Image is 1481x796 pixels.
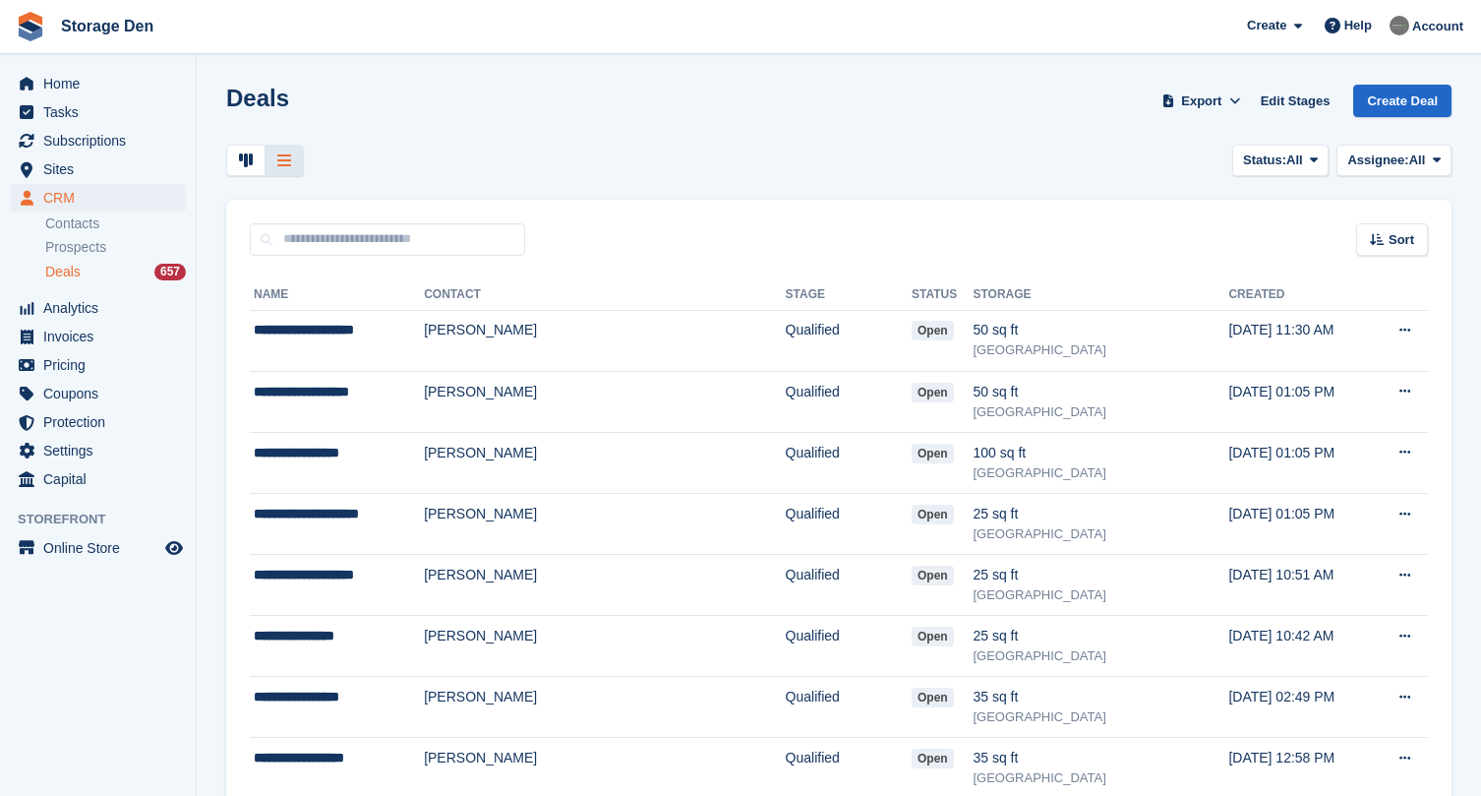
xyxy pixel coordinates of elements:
span: open [912,566,954,585]
div: [GEOGRAPHIC_DATA] [973,340,1228,360]
a: menu [10,155,186,183]
a: menu [10,98,186,126]
a: menu [10,323,186,350]
span: Deals [45,263,81,281]
td: [DATE] 11:30 AM [1228,310,1372,371]
td: [PERSON_NAME] [424,371,785,432]
span: Online Store [43,534,161,562]
td: [DATE] 10:42 AM [1228,616,1372,677]
a: menu [10,437,186,464]
span: open [912,321,954,340]
span: Create [1247,16,1286,35]
div: 50 sq ft [973,320,1228,340]
td: [DATE] 01:05 PM [1228,432,1372,493]
td: [DATE] 02:49 PM [1228,677,1372,738]
td: [DATE] 01:05 PM [1228,371,1372,432]
div: 35 sq ft [973,748,1228,768]
span: open [912,505,954,524]
h1: Deals [226,85,289,111]
span: Tasks [43,98,161,126]
th: Contact [424,279,785,311]
div: 25 sq ft [973,626,1228,646]
div: 25 sq ft [973,565,1228,585]
img: stora-icon-8386f47178a22dfd0bd8f6a31ec36ba5ce8667c1dd55bd0f319d3a0aa187defe.svg [16,12,45,41]
button: Status: All [1232,145,1329,177]
td: Qualified [786,371,912,432]
div: [GEOGRAPHIC_DATA] [973,524,1228,544]
a: menu [10,465,186,493]
span: All [1286,151,1303,170]
span: Invoices [43,323,161,350]
span: All [1409,151,1426,170]
th: Stage [786,279,912,311]
span: open [912,749,954,768]
a: Storage Den [53,10,161,42]
a: menu [10,351,186,379]
div: [GEOGRAPHIC_DATA] [973,707,1228,727]
div: [GEOGRAPHIC_DATA] [973,646,1228,666]
span: Protection [43,408,161,436]
span: Help [1344,16,1372,35]
th: Storage [973,279,1228,311]
img: Brian Barbour [1390,16,1409,35]
span: Assignee: [1347,151,1408,170]
a: menu [10,408,186,436]
button: Export [1158,85,1245,117]
a: menu [10,294,186,322]
td: [DATE] 10:51 AM [1228,555,1372,616]
span: Status: [1243,151,1286,170]
td: [PERSON_NAME] [424,677,785,738]
span: CRM [43,184,161,212]
th: Name [250,279,424,311]
span: Sort [1389,230,1414,250]
div: [GEOGRAPHIC_DATA] [973,463,1228,483]
div: [GEOGRAPHIC_DATA] [973,585,1228,605]
a: menu [10,534,186,562]
div: 657 [154,264,186,280]
a: menu [10,70,186,97]
span: Pricing [43,351,161,379]
td: Qualified [786,310,912,371]
span: Coupons [43,380,161,407]
a: Contacts [45,214,186,233]
span: Sites [43,155,161,183]
a: menu [10,184,186,212]
div: [GEOGRAPHIC_DATA] [973,768,1228,788]
button: Assignee: All [1336,145,1451,177]
span: Home [43,70,161,97]
a: Prospects [45,237,186,258]
td: Qualified [786,555,912,616]
span: open [912,444,954,463]
span: Prospects [45,238,106,257]
span: Analytics [43,294,161,322]
th: Created [1228,279,1372,311]
a: Edit Stages [1253,85,1338,117]
a: Deals 657 [45,262,186,282]
a: Create Deal [1353,85,1451,117]
td: Qualified [786,616,912,677]
td: Qualified [786,677,912,738]
td: Qualified [786,432,912,493]
a: menu [10,127,186,154]
span: Account [1412,17,1463,36]
span: Storefront [18,510,196,529]
th: Status [912,279,973,311]
div: 100 sq ft [973,443,1228,463]
td: [DATE] 01:05 PM [1228,493,1372,554]
div: 25 sq ft [973,504,1228,524]
span: Capital [43,465,161,493]
span: open [912,688,954,707]
div: 50 sq ft [973,382,1228,402]
td: [PERSON_NAME] [424,555,785,616]
td: Qualified [786,493,912,554]
a: menu [10,380,186,407]
td: [PERSON_NAME] [424,432,785,493]
div: 35 sq ft [973,687,1228,707]
td: [PERSON_NAME] [424,616,785,677]
span: Subscriptions [43,127,161,154]
td: [PERSON_NAME] [424,493,785,554]
td: [PERSON_NAME] [424,310,785,371]
a: Preview store [162,536,186,560]
div: [GEOGRAPHIC_DATA] [973,402,1228,422]
span: open [912,383,954,402]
